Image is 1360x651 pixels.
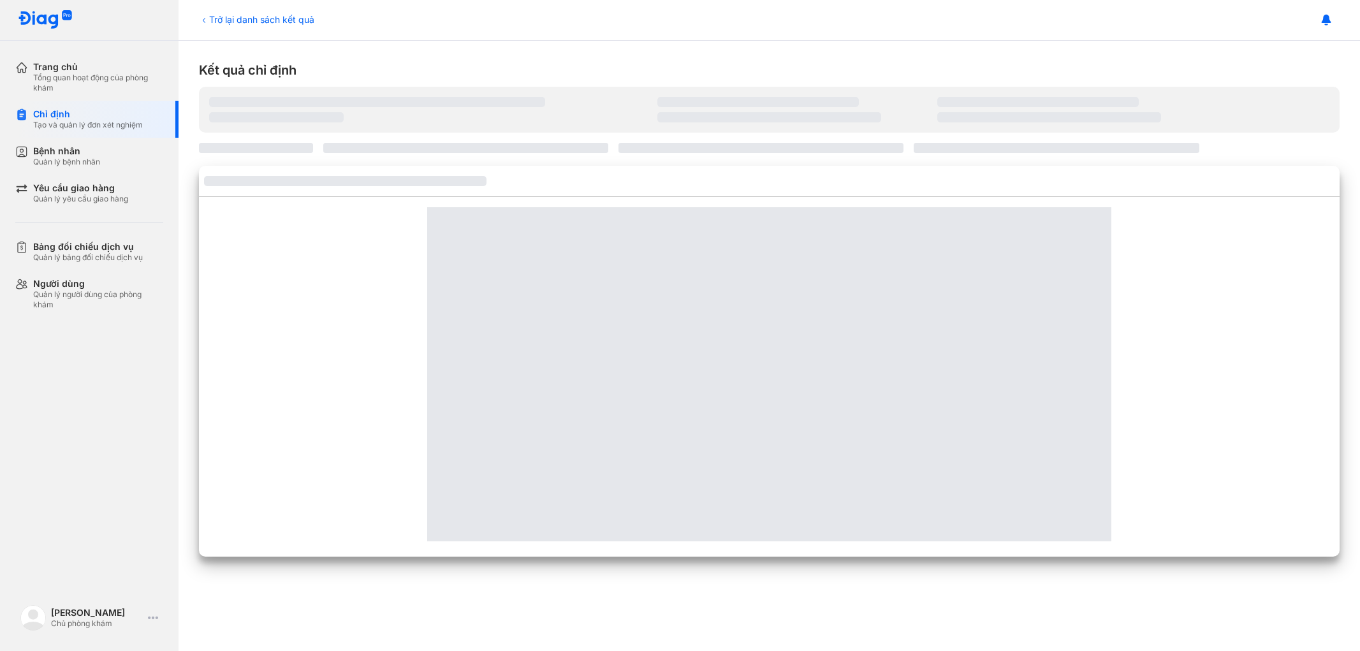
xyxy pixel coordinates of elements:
img: logo [18,10,73,30]
div: Quản lý người dùng của phòng khám [33,289,163,310]
div: Quản lý bệnh nhân [33,157,100,167]
div: Chỉ định [33,108,143,120]
div: Quản lý yêu cầu giao hàng [33,194,128,204]
div: Kết quả chỉ định [199,61,1340,79]
img: logo [20,605,46,631]
div: Tổng quan hoạt động của phòng khám [33,73,163,93]
div: [PERSON_NAME] [51,607,143,618]
div: Yêu cầu giao hàng [33,182,128,194]
div: Tạo và quản lý đơn xét nghiệm [33,120,143,130]
div: Bảng đối chiếu dịch vụ [33,241,143,252]
div: Quản lý bảng đối chiếu dịch vụ [33,252,143,263]
div: Bệnh nhân [33,145,100,157]
div: Chủ phòng khám [51,618,143,629]
div: Người dùng [33,278,163,289]
div: Trang chủ [33,61,163,73]
div: Trở lại danh sách kết quả [199,13,314,26]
